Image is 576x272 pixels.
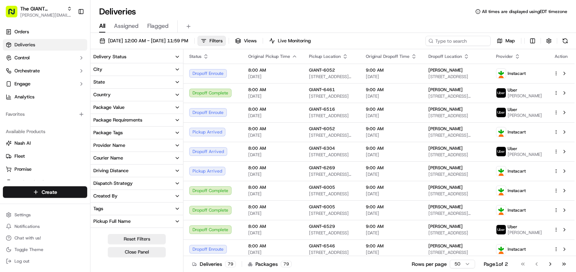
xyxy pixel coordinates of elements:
button: City [90,63,183,76]
img: profile_instacart_ahold_partner.png [496,166,506,176]
span: [STREET_ADDRESS][PERSON_NAME] [309,74,354,80]
div: Packages [248,260,292,268]
span: [PERSON_NAME] [428,165,463,171]
span: Instacart [508,129,526,135]
button: Start new chat [123,71,132,80]
span: The GIANT Company [20,5,64,12]
button: Live Monitoring [266,36,314,46]
a: Promise [6,166,84,173]
span: [PERSON_NAME] [428,204,463,210]
span: 9:00 AM [366,224,417,229]
p: Welcome 👋 [7,29,132,41]
button: Product Catalog [3,177,87,188]
button: Package Requirements [90,114,183,126]
span: [DATE] [248,152,297,158]
img: profile_instacart_ahold_partner.png [496,245,506,254]
span: [PERSON_NAME] [508,93,542,99]
span: [STREET_ADDRESS] [428,191,484,197]
span: [STREET_ADDRESS] [428,250,484,255]
span: 9:00 AM [366,87,417,93]
button: Toggle Theme [3,245,87,255]
span: 8:00 AM [248,126,297,132]
span: 8:00 AM [248,204,297,210]
span: 8:00 AM [248,165,297,171]
span: Uber [508,107,517,112]
span: 9:00 AM [366,165,417,171]
span: GIANT-6461 [309,87,335,93]
img: profile_uber_ahold_partner.png [496,88,506,98]
button: Package Tags [90,127,183,139]
span: 8:00 AM [248,67,297,73]
span: API Documentation [68,105,116,112]
span: [DATE] [248,211,297,216]
button: Refresh [560,36,570,46]
span: GIANT-6005 [309,184,335,190]
span: GIANT-6052 [309,126,335,132]
span: Engage [14,81,30,87]
a: Powered byPylon [51,122,88,128]
div: City [93,66,102,73]
span: [DATE] [248,250,297,255]
a: 📗Knowledge Base [4,102,58,115]
span: [STREET_ADDRESS] [309,152,354,158]
button: Close Panel [108,247,166,257]
span: GIANT-6546 [309,243,335,249]
span: [PERSON_NAME] [428,184,463,190]
h1: Deliveries [99,6,136,17]
span: 9:00 AM [366,67,417,73]
span: [PERSON_NAME] [428,87,463,93]
button: Nash AI [3,137,87,149]
span: Uber [508,87,517,93]
span: Create [42,188,57,196]
span: [STREET_ADDRESS][PERSON_NAME] [428,211,484,216]
span: Uber [508,146,517,152]
span: [PERSON_NAME] [428,106,463,112]
span: [DATE] [366,191,417,197]
span: 8:00 AM [248,184,297,190]
span: [STREET_ADDRESS] [309,191,354,197]
span: [PERSON_NAME] [428,243,463,249]
button: Pickup Business Name [90,228,183,240]
img: profile_uber_ahold_partner.png [496,108,506,117]
button: The GIANT Company[PERSON_NAME][EMAIL_ADDRESS][DOMAIN_NAME] [3,3,75,20]
button: Provider Name [90,139,183,152]
button: Fleet [3,150,87,162]
span: 8:00 AM [248,106,297,112]
span: [STREET_ADDRESS][PERSON_NAME] [428,93,484,99]
span: Analytics [14,94,34,100]
a: Product Catalog [6,179,84,186]
div: Created By [93,193,118,199]
span: [PERSON_NAME] [508,152,542,157]
a: Nash AI [6,140,84,146]
span: Original Pickup Time [248,54,290,59]
span: Instacart [508,246,526,252]
span: [DATE] [366,113,417,119]
input: Type to search [425,36,491,46]
button: Control [3,52,87,64]
button: Log out [3,256,87,266]
span: Map [505,38,515,44]
span: Orders [14,29,29,35]
span: Instacart [508,188,526,194]
span: [DATE] [248,191,297,197]
span: Views [244,38,257,44]
span: GIANT-6529 [309,224,335,229]
span: 8:00 AM [248,87,297,93]
div: Package Value [93,104,124,111]
div: Country [93,92,111,98]
a: 💻API Documentation [58,102,119,115]
button: Reset Filters [108,234,166,244]
span: 9:00 AM [366,184,417,190]
span: [STREET_ADDRESS] [309,230,354,236]
span: [DATE] [366,171,417,177]
span: [STREET_ADDRESS][PERSON_NAME] [428,132,484,138]
span: [DATE] [248,74,297,80]
div: Package Requirements [93,117,142,123]
div: 📗 [7,106,13,111]
div: Courier Name [93,155,123,161]
span: [DATE] [366,152,417,158]
span: Nash AI [14,140,31,146]
span: Control [14,55,30,61]
button: Pickup Full Name [90,215,183,228]
span: [DATE] [366,74,417,80]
